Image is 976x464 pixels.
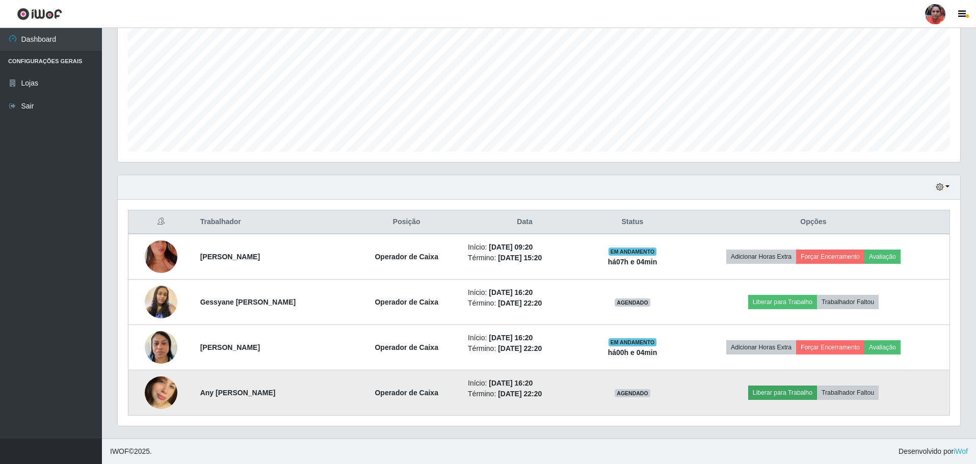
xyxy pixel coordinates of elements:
time: [DATE] 16:20 [489,379,533,387]
strong: Operador de Caixa [375,389,438,397]
span: IWOF [110,447,129,455]
button: Trabalhador Faltou [817,386,879,400]
strong: Gessyane [PERSON_NAME] [200,298,296,306]
img: 1749252865377.jpeg [145,364,177,422]
strong: Operador de Caixa [375,253,438,261]
time: [DATE] 09:20 [489,243,533,251]
button: Liberar para Trabalho [748,386,817,400]
li: Término: [468,298,582,309]
button: Adicionar Horas Extra [726,340,796,354]
time: [DATE] 22:20 [498,344,542,352]
button: Forçar Encerramento [796,340,864,354]
th: Data [462,210,588,234]
span: AGENDADO [615,298,650,307]
strong: [PERSON_NAME] [200,253,260,261]
strong: há 07 h e 04 min [608,258,657,266]
time: [DATE] 22:20 [498,390,542,398]
button: Trabalhador Faltou [817,295,879,309]
strong: há 00 h e 04 min [608,348,657,357]
strong: [PERSON_NAME] [200,343,260,351]
img: 1754146149925.jpeg [145,325,177,369]
span: EM ANDAMENTO [609,338,657,346]
a: iWof [954,447,968,455]
time: [DATE] 16:20 [489,288,533,296]
span: Desenvolvido por [899,446,968,457]
button: Adicionar Horas Extra [726,250,796,264]
span: AGENDADO [615,389,650,397]
time: [DATE] 22:20 [498,299,542,307]
span: © 2025 . [110,446,152,457]
strong: Operador de Caixa [375,343,438,351]
th: Status [588,210,677,234]
th: Opções [677,210,950,234]
span: EM ANDAMENTO [609,248,657,256]
time: [DATE] 16:20 [489,334,533,342]
li: Término: [468,389,582,399]
button: Avaliação [864,340,901,354]
li: Início: [468,287,582,298]
li: Início: [468,333,582,343]
li: Término: [468,343,582,354]
button: Avaliação [864,250,901,264]
button: Liberar para Trabalho [748,295,817,309]
button: Forçar Encerramento [796,250,864,264]
li: Início: [468,242,582,253]
time: [DATE] 15:20 [498,254,542,262]
img: CoreUI Logo [17,8,62,20]
img: 1704217621089.jpeg [145,273,177,331]
strong: Any [PERSON_NAME] [200,389,276,397]
th: Posição [351,210,462,234]
th: Trabalhador [194,210,352,234]
strong: Operador de Caixa [375,298,438,306]
li: Início: [468,378,582,389]
img: 1750854034057.jpeg [145,228,177,286]
li: Término: [468,253,582,263]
